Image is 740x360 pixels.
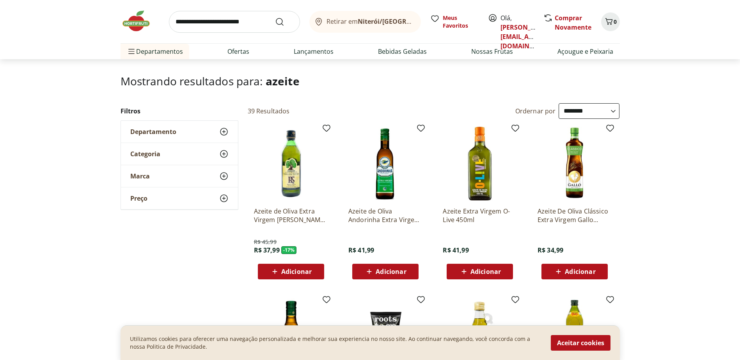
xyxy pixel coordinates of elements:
a: Comprar Novamente [555,14,591,32]
h1: Mostrando resultados para: [121,75,620,87]
a: Meus Favoritos [430,14,479,30]
span: Adicionar [281,268,312,275]
button: Aceitar cookies [551,335,610,351]
span: Departamento [130,128,176,136]
h2: Filtros [121,103,238,119]
a: Açougue e Peixaria [557,47,613,56]
h2: 39 Resultados [248,107,290,115]
img: Azeite Extra Virgem O-Live 450ml [443,127,517,201]
span: R$ 34,99 [538,246,563,254]
span: - 17 % [281,246,297,254]
span: Departamentos [127,42,183,61]
button: Departamento [121,121,238,143]
b: Niterói/[GEOGRAPHIC_DATA] [358,17,447,26]
span: Adicionar [565,268,595,275]
a: Azeite De Oliva Clássico Extra Virgem Gallo 500Ml [538,207,612,224]
span: Retirar em [327,18,413,25]
img: Azeite De Oliva Clássico Extra Virgem Gallo 500Ml [538,127,612,201]
span: Adicionar [376,268,406,275]
input: search [169,11,300,33]
a: Bebidas Geladas [378,47,427,56]
span: R$ 37,99 [254,246,280,254]
span: 0 [614,18,617,25]
button: Categoria [121,143,238,165]
a: Azeite de Oliva Andorinha Extra Virgem 500ml [348,207,422,224]
a: [PERSON_NAME][EMAIL_ADDRESS][DOMAIN_NAME] [500,23,555,50]
img: Azeite de Oliva Extra Virgem Rafael Salgado 500ml [254,127,328,201]
span: Categoria [130,150,160,158]
span: Olá, [500,13,535,51]
span: Marca [130,172,150,180]
button: Adicionar [541,264,608,279]
button: Retirar emNiterói/[GEOGRAPHIC_DATA] [309,11,421,33]
a: Ofertas [227,47,249,56]
span: R$ 45,99 [254,238,277,246]
a: Nossas Frutas [471,47,513,56]
span: Meus Favoritos [443,14,479,30]
button: Adicionar [352,264,419,279]
button: Preço [121,187,238,209]
span: azeite [266,74,300,88]
a: Azeite Extra Virgem O-Live 450ml [443,207,517,224]
button: Menu [127,42,136,61]
span: Preço [130,194,147,202]
button: Adicionar [258,264,324,279]
button: Carrinho [601,12,620,31]
p: Utilizamos cookies para oferecer uma navegação personalizada e melhorar sua experiencia no nosso ... [130,335,541,351]
button: Adicionar [447,264,513,279]
span: R$ 41,99 [443,246,468,254]
label: Ordernar por [515,107,556,115]
img: Azeite de Oliva Andorinha Extra Virgem 500ml [348,127,422,201]
a: Lançamentos [294,47,334,56]
button: Marca [121,165,238,187]
a: Azeite de Oliva Extra Virgem [PERSON_NAME] 500ml [254,207,328,224]
span: R$ 41,99 [348,246,374,254]
span: Adicionar [470,268,501,275]
img: Hortifruti [121,9,160,33]
button: Submit Search [275,17,294,26]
